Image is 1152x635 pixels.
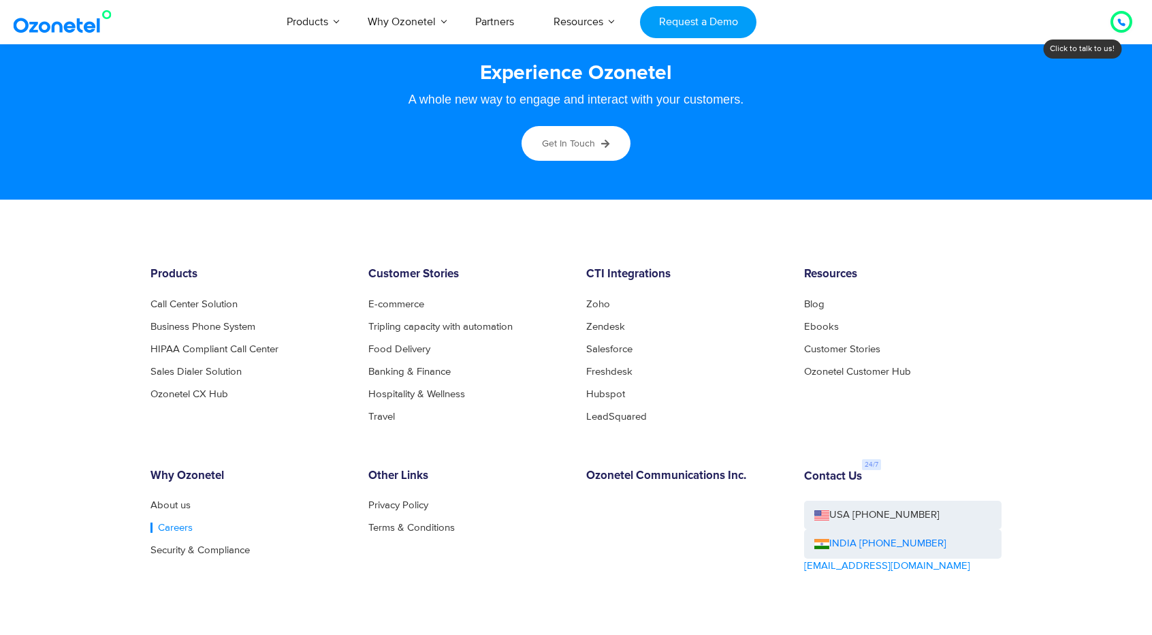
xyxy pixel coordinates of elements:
a: Ozonetel CX Hub [150,389,228,399]
a: Hubspot [586,389,625,399]
a: LeadSquared [586,412,647,422]
a: Banking & Finance [368,367,451,377]
a: Call Center Solution [150,299,238,309]
a: Business Phone System [150,322,255,332]
a: Travel [368,412,395,422]
a: Tripling capacity with automation [368,322,513,332]
a: Careers [150,523,193,533]
h6: Why Ozonetel [150,469,348,483]
a: Terms & Conditions [368,523,455,533]
h6: CTI Integrations [586,268,784,281]
img: us-flag.png [814,510,829,521]
h6: Customer Stories [368,268,566,281]
a: Ebooks [804,322,839,332]
a: INDIA [PHONE_NUMBER] [814,536,946,552]
h3: Experience Ozonetel [164,60,988,87]
a: Salesforce [586,344,633,354]
a: Get in touch [522,126,630,161]
h6: Contact Us [804,470,862,484]
a: [EMAIL_ADDRESS][DOMAIN_NAME] [804,559,970,574]
a: E-commerce [368,299,424,309]
a: Hospitality & Wellness [368,389,465,399]
a: HIPAA Compliant Call Center [150,344,278,354]
div: A whole new way to engage and interact with your customers. [164,93,988,106]
a: Security & Compliance [150,545,250,555]
h6: Resources [804,268,1002,281]
a: About us [150,500,191,510]
h6: Ozonetel Communications Inc. [586,469,784,483]
a: Freshdesk [586,367,633,377]
a: Blog [804,299,825,309]
span: Get in touch [542,138,595,149]
h6: Products [150,268,348,281]
a: Customer Stories [804,344,880,354]
a: Privacy Policy [368,500,428,510]
a: Request a Demo [640,6,756,38]
a: USA [PHONE_NUMBER] [804,501,1002,530]
h6: Other Links [368,469,566,483]
a: Sales Dialer Solution [150,367,242,377]
a: Ozonetel Customer Hub [804,367,911,377]
a: Food Delivery [368,344,430,354]
img: ind-flag.png [814,539,829,549]
a: Zoho [586,299,610,309]
a: Zendesk [586,322,625,332]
